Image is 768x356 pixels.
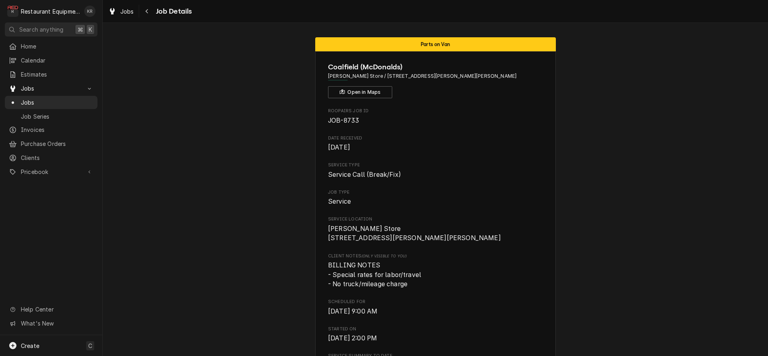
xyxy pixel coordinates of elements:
[328,299,543,305] span: Scheduled For
[328,326,543,343] div: Started On
[315,37,556,51] div: Status
[361,254,407,258] span: (Only Visible to You)
[328,170,543,180] span: Service Type
[5,96,97,109] a: Jobs
[21,7,80,16] div: Restaurant Equipment Diagnostics
[328,144,350,151] span: [DATE]
[21,125,93,134] span: Invoices
[120,7,134,16] span: Jobs
[105,5,137,18] a: Jobs
[5,137,97,150] a: Purchase Orders
[328,162,543,168] span: Service Type
[328,171,401,178] span: Service Call (Break/Fix)
[328,261,421,288] span: BILLING NOTES - Special rates for labor/travel - No truck/mileage charge
[77,25,83,34] span: ⌘
[154,6,192,17] span: Job Details
[5,165,97,178] a: Go to Pricebook
[328,253,543,289] div: [object Object]
[328,299,543,316] div: Scheduled For
[21,305,93,314] span: Help Center
[328,189,543,206] div: Job Type
[141,5,154,18] button: Navigate back
[328,73,543,80] span: Address
[7,6,18,17] div: Restaurant Equipment Diagnostics's Avatar
[21,168,81,176] span: Pricebook
[5,40,97,53] a: Home
[328,225,501,242] span: [PERSON_NAME] Store [STREET_ADDRESS][PERSON_NAME][PERSON_NAME]
[21,319,93,328] span: What's New
[21,154,93,162] span: Clients
[5,317,97,330] a: Go to What's New
[21,98,93,107] span: Jobs
[328,117,359,124] span: JOB-8733
[328,135,543,152] div: Date Received
[5,68,97,81] a: Estimates
[21,140,93,148] span: Purchase Orders
[21,70,93,79] span: Estimates
[328,216,543,243] div: Service Location
[328,326,543,332] span: Started On
[328,307,543,316] span: Scheduled For
[328,197,543,206] span: Job Type
[328,224,543,243] span: Service Location
[328,62,543,98] div: Client Information
[328,135,543,142] span: Date Received
[328,334,543,343] span: Started On
[328,162,543,179] div: Service Type
[5,54,97,67] a: Calendar
[328,116,543,125] span: Roopairs Job ID
[21,84,81,93] span: Jobs
[328,108,543,114] span: Roopairs Job ID
[328,216,543,222] span: Service Location
[328,143,543,152] span: Date Received
[328,307,377,315] span: [DATE] 9:00 AM
[21,342,39,349] span: Create
[5,303,97,316] a: Go to Help Center
[328,261,543,289] span: [object Object]
[84,6,95,17] div: KR
[89,25,92,34] span: K
[84,6,95,17] div: Kelli Robinette's Avatar
[421,42,450,47] span: Parts on Van
[21,112,93,121] span: Job Series
[328,198,351,205] span: Service
[5,123,97,136] a: Invoices
[328,86,392,98] button: Open in Maps
[21,56,93,65] span: Calendar
[328,189,543,196] span: Job Type
[88,342,92,350] span: C
[5,151,97,164] a: Clients
[19,25,63,34] span: Search anything
[5,110,97,123] a: Job Series
[7,6,18,17] div: R
[328,62,543,73] span: Name
[328,253,543,259] span: Client Notes
[21,42,93,51] span: Home
[5,82,97,95] a: Go to Jobs
[5,22,97,36] button: Search anything⌘K
[328,334,377,342] span: [DATE] 2:00 PM
[328,108,543,125] div: Roopairs Job ID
